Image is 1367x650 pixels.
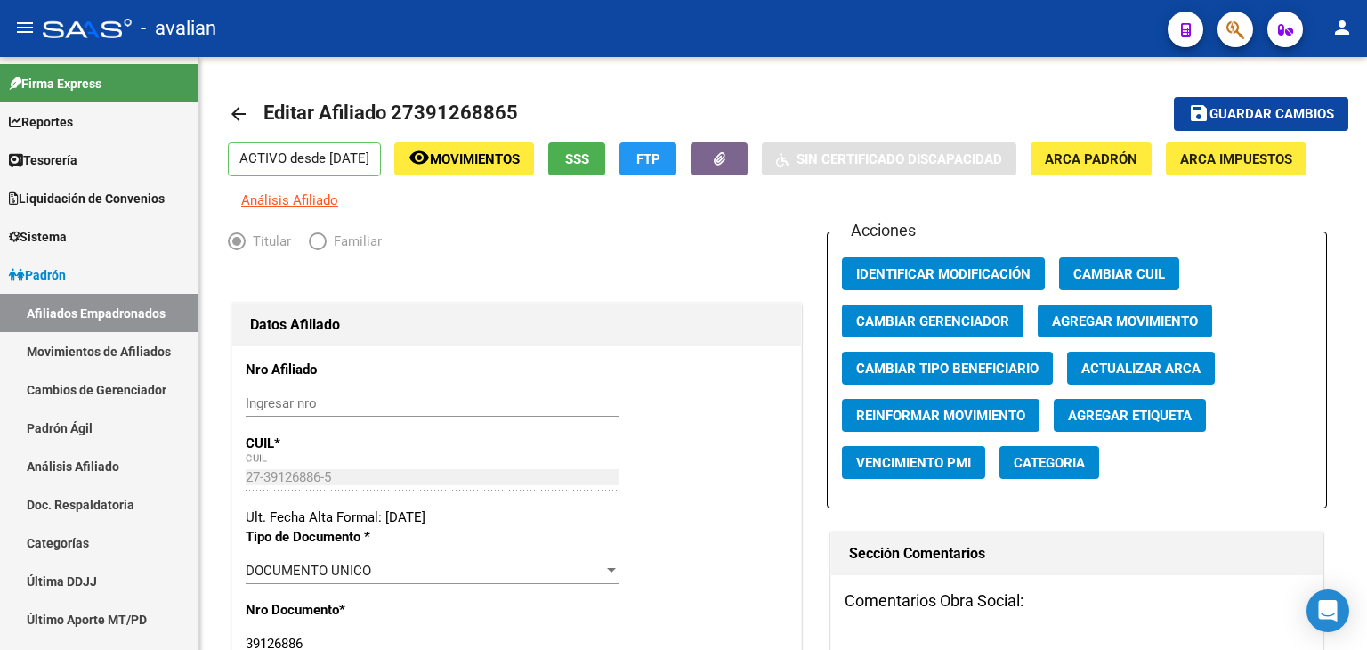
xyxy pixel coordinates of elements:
[565,151,589,167] span: SSS
[1054,399,1206,432] button: Agregar Etiqueta
[14,17,36,38] mat-icon: menu
[9,189,165,208] span: Liquidación de Convenios
[856,455,971,471] span: Vencimiento PMI
[246,563,371,579] span: DOCUMENTO UNICO
[1038,305,1212,337] button: Agregar Movimiento
[246,434,408,453] p: CUIL
[856,266,1031,282] span: Identificar Modificación
[842,352,1053,385] button: Cambiar Tipo Beneficiario
[246,600,408,620] p: Nro Documento
[1052,313,1198,329] span: Agregar Movimiento
[9,265,66,285] span: Padrón
[9,227,67,247] span: Sistema
[9,74,101,93] span: Firma Express
[797,151,1002,167] span: Sin Certificado Discapacidad
[1081,361,1201,377] span: Actualizar ARCA
[1068,408,1192,424] span: Agregar Etiqueta
[250,311,783,339] h1: Datos Afiliado
[1045,151,1137,167] span: ARCA Padrón
[246,360,408,379] p: Nro Afiliado
[141,9,216,48] span: - avalian
[842,399,1039,432] button: Reinformar Movimiento
[1073,266,1165,282] span: Cambiar CUIL
[241,192,338,208] span: Análisis Afiliado
[1031,142,1152,175] button: ARCA Padrón
[1014,455,1085,471] span: Categoria
[1180,151,1292,167] span: ARCA Impuestos
[842,257,1045,290] button: Identificar Modificación
[246,508,788,527] div: Ult. Fecha Alta Formal: [DATE]
[842,305,1023,337] button: Cambiar Gerenciador
[1174,97,1348,130] button: Guardar cambios
[842,446,985,479] button: Vencimiento PMI
[1188,102,1209,124] mat-icon: save
[856,361,1039,377] span: Cambiar Tipo Beneficiario
[1209,107,1334,123] span: Guardar cambios
[394,142,534,175] button: Movimientos
[856,313,1009,329] span: Cambiar Gerenciador
[327,232,382,251] span: Familiar
[1306,589,1349,632] div: Open Intercom Messenger
[1166,142,1306,175] button: ARCA Impuestos
[999,446,1099,479] button: Categoria
[263,102,518,124] span: Editar Afiliado 27391268865
[1331,17,1353,38] mat-icon: person
[762,142,1016,175] button: Sin Certificado Discapacidad
[619,142,676,175] button: FTP
[430,151,520,167] span: Movimientos
[228,103,249,125] mat-icon: arrow_back
[9,150,77,170] span: Tesorería
[246,232,291,251] span: Titular
[408,147,430,168] mat-icon: remove_red_eye
[548,142,605,175] button: SSS
[636,151,660,167] span: FTP
[9,112,73,132] span: Reportes
[1059,257,1179,290] button: Cambiar CUIL
[228,142,381,176] p: ACTIVO desde [DATE]
[246,527,408,547] p: Tipo de Documento *
[228,237,400,253] mat-radio-group: Elija una opción
[849,540,1305,568] h1: Sección Comentarios
[842,218,922,243] h3: Acciones
[856,408,1025,424] span: Reinformar Movimiento
[1067,352,1215,385] button: Actualizar ARCA
[845,589,1309,613] h3: Comentarios Obra Social:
